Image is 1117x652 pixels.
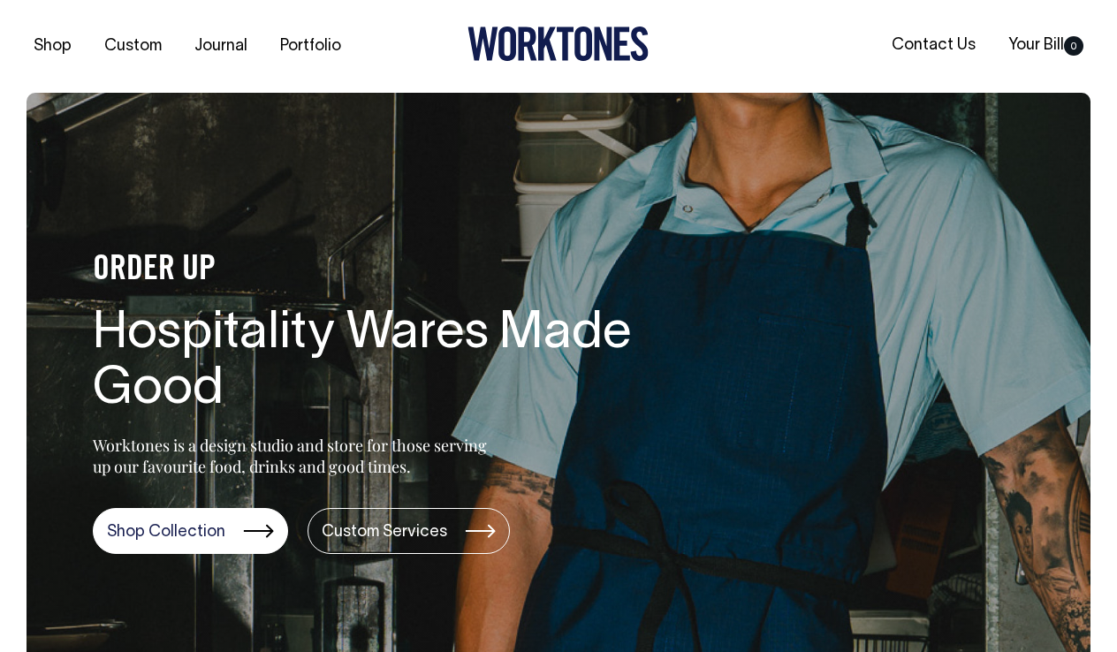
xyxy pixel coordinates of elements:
a: Portfolio [273,32,348,61]
h4: ORDER UP [93,252,658,289]
a: Custom [97,32,169,61]
p: Worktones is a design studio and store for those serving up our favourite food, drinks and good t... [93,435,495,477]
a: Shop Collection [93,508,288,554]
a: Custom Services [308,508,510,554]
a: Your Bill0 [1001,31,1090,60]
h1: Hospitality Wares Made Good [93,307,658,420]
a: Contact Us [885,31,983,60]
a: Shop [27,32,79,61]
a: Journal [187,32,255,61]
span: 0 [1064,36,1083,56]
